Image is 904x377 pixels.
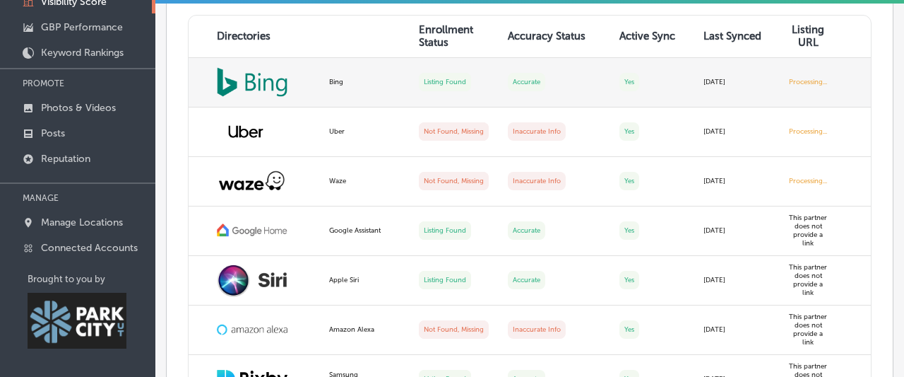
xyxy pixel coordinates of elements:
[419,320,489,339] label: Not Found, Missing
[41,216,123,228] p: Manage Locations
[789,78,827,86] label: Processing...
[329,325,401,334] div: Amazon Alexa
[695,256,779,306] td: [DATE]
[619,73,639,91] label: Yes
[217,114,275,149] img: uber.png
[329,127,401,136] div: Uber
[419,172,489,190] label: Not Found, Missing
[28,293,126,349] img: Park City
[611,16,695,58] th: Active Sync
[41,242,138,254] p: Connected Accounts
[619,172,639,190] label: Yes
[419,122,489,141] label: Not Found, Missing
[329,276,401,284] div: Apple Siri
[189,16,321,58] th: Directories
[695,207,779,256] td: [DATE]
[619,122,639,141] label: Yes
[695,108,779,157] td: [DATE]
[695,157,779,207] td: [DATE]
[41,153,90,165] p: Reputation
[508,172,566,190] label: Inaccurate Info
[789,214,827,248] label: This partner does not provide a link
[789,127,827,136] label: Processing...
[695,306,779,355] td: [DATE]
[41,47,124,59] p: Keyword Rankings
[329,177,401,185] div: Waze
[217,67,287,96] img: bing_Jjgns0f.png
[508,320,566,339] label: Inaccurate Info
[329,78,401,86] div: Bing
[508,122,566,141] label: Inaccurate Info
[789,177,827,185] label: Processing...
[619,221,639,240] label: Yes
[619,271,639,289] label: Yes
[419,73,471,91] label: Listing Found
[508,73,545,91] label: Accurate
[619,320,639,339] label: Yes
[217,323,287,337] img: amazon-alexa.png
[41,102,116,114] p: Photos & Videos
[419,271,471,289] label: Listing Found
[410,16,499,58] th: Enrollment Status
[41,127,65,139] p: Posts
[329,226,401,235] div: Google Assistant
[419,221,471,240] label: Listing Found
[695,16,779,58] th: Last Synced
[499,16,610,58] th: Accuracy Status
[789,263,827,297] label: This partner does not provide a link
[41,21,123,33] p: GBP Performance
[695,58,779,108] td: [DATE]
[780,16,871,58] th: Listing URL
[508,271,545,289] label: Accurate
[217,263,287,296] img: Siri-logo.png
[217,223,287,238] img: google-home.png
[789,313,827,347] label: This partner does not provide a link
[508,221,545,240] label: Accurate
[28,274,155,284] p: Brought to you by
[217,170,287,192] img: waze.png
